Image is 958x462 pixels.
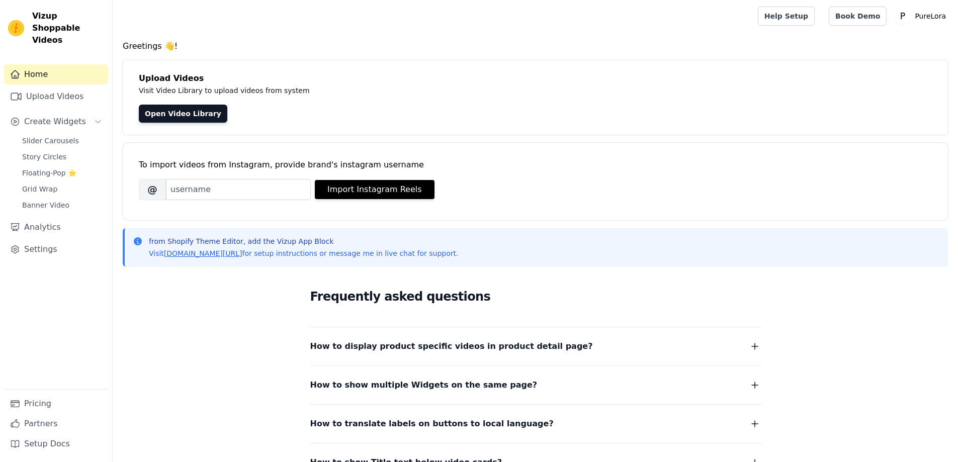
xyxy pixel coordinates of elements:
[164,249,242,257] a: [DOMAIN_NAME][URL]
[4,64,108,84] a: Home
[24,116,86,128] span: Create Widgets
[139,159,932,171] div: To import videos from Instagram, provide brand's instagram username
[8,20,24,36] img: Vizup
[139,72,932,84] h4: Upload Videos
[16,134,108,148] a: Slider Carousels
[829,7,887,26] a: Book Demo
[149,248,458,258] p: Visit for setup instructions or message me in live chat for support.
[310,417,554,431] span: How to translate labels on buttons to local language?
[32,10,104,46] span: Vizup Shoppable Videos
[310,339,761,353] button: How to display product specific videos in product detail page?
[310,287,761,307] h2: Frequently asked questions
[758,7,815,26] a: Help Setup
[4,86,108,107] a: Upload Videos
[310,378,538,392] span: How to show multiple Widgets on the same page?
[4,112,108,132] button: Create Widgets
[310,378,761,392] button: How to show multiple Widgets on the same page?
[166,179,311,200] input: username
[4,394,108,414] a: Pricing
[16,182,108,196] a: Grid Wrap
[22,168,76,178] span: Floating-Pop ⭐
[139,179,166,200] span: @
[911,7,950,25] p: PureLora
[310,417,761,431] button: How to translate labels on buttons to local language?
[22,152,66,162] span: Story Circles
[4,217,108,237] a: Analytics
[16,150,108,164] a: Story Circles
[149,236,458,246] p: from Shopify Theme Editor, add the Vizup App Block
[4,239,108,259] a: Settings
[895,7,950,25] button: P PureLora
[22,184,57,194] span: Grid Wrap
[139,84,589,97] p: Visit Video Library to upload videos from system
[139,105,227,123] a: Open Video Library
[123,40,948,52] h4: Greetings 👋!
[4,414,108,434] a: Partners
[900,11,905,21] text: P
[22,200,69,210] span: Banner Video
[16,166,108,180] a: Floating-Pop ⭐
[16,198,108,212] a: Banner Video
[22,136,79,146] span: Slider Carousels
[4,434,108,454] a: Setup Docs
[310,339,593,353] span: How to display product specific videos in product detail page?
[315,180,434,199] button: Import Instagram Reels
